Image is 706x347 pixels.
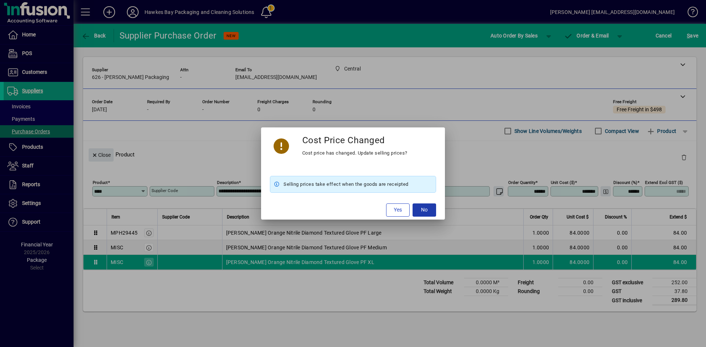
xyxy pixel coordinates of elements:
div: Cost price has changed. Update selling prices? [302,149,407,158]
h3: Cost Price Changed [302,135,385,145]
span: No [421,206,428,214]
button: No [413,203,436,217]
span: Selling prices take effect when the goods are receipted [284,180,409,189]
span: Yes [394,206,402,214]
button: Yes [386,203,410,217]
